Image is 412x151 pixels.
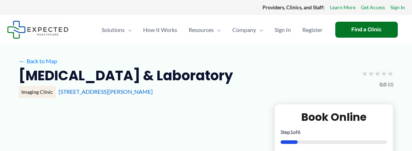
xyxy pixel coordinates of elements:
[330,3,356,12] a: Learn More
[96,17,328,42] nav: Primary Site Navigation
[143,17,177,42] span: How It Works
[96,17,137,42] a: SolutionsMenu Toggle
[7,21,69,39] img: Expected Healthcare Logo - side, dark font, small
[262,4,325,10] strong: Providers, Clinics, and Staff:
[18,58,25,64] span: ←
[18,67,233,84] h2: [MEDICAL_DATA] & Laboratory
[335,22,398,38] a: Find a Clinic
[302,17,322,42] span: Register
[183,17,227,42] a: ResourcesMenu Toggle
[269,17,297,42] a: Sign In
[362,67,368,80] span: ★
[388,80,394,89] span: (0)
[18,56,57,66] a: ←Back to Map
[387,67,394,80] span: ★
[102,17,125,42] span: Solutions
[189,17,214,42] span: Resources
[298,129,300,135] span: 6
[232,17,256,42] span: Company
[390,3,405,12] a: Sign In
[297,17,328,42] a: Register
[361,3,385,12] a: Get Access
[374,67,381,80] span: ★
[256,17,263,42] span: Menu Toggle
[18,86,56,98] div: Imaging Clinic
[281,110,387,124] h2: Book Online
[290,129,293,135] span: 1
[214,17,221,42] span: Menu Toggle
[227,17,269,42] a: CompanyMenu Toggle
[275,17,291,42] span: Sign In
[380,80,386,89] span: 0.0
[137,17,183,42] a: How It Works
[59,88,153,95] a: [STREET_ADDRESS][PERSON_NAME]
[125,17,132,42] span: Menu Toggle
[381,67,387,80] span: ★
[281,130,387,135] p: Step of
[368,67,374,80] span: ★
